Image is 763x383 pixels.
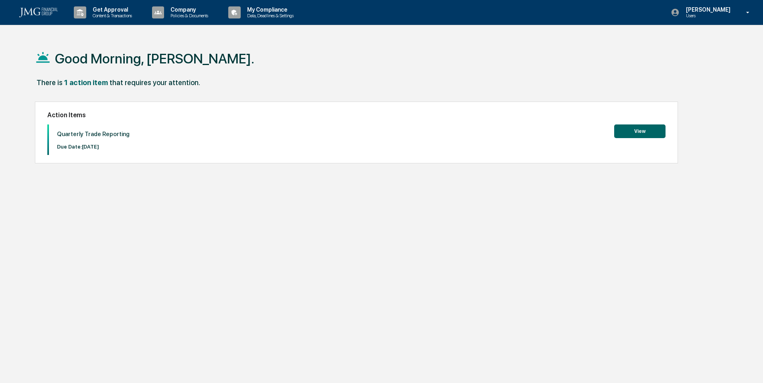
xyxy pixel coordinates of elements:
h1: Good Morning, [PERSON_NAME]. [55,51,254,67]
p: Get Approval [86,6,136,13]
div: There is [37,78,63,87]
p: [PERSON_NAME] [680,6,735,13]
p: Policies & Documents [164,13,212,18]
button: View [614,124,666,138]
p: Users [680,13,735,18]
div: 1 action item [64,78,108,87]
div: that requires your attention. [110,78,200,87]
h2: Action Items [47,111,666,119]
a: View [614,127,666,134]
p: My Compliance [241,6,298,13]
p: Company [164,6,212,13]
p: Data, Deadlines & Settings [241,13,298,18]
img: logo [19,8,58,17]
p: Content & Transactions [86,13,136,18]
p: Due Date: [DATE] [57,144,130,150]
p: Quarterly Trade Reporting [57,130,130,138]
